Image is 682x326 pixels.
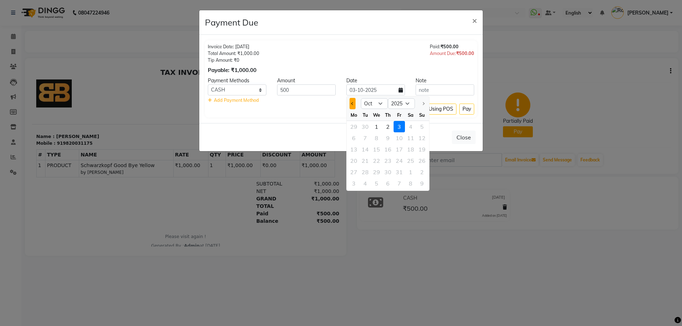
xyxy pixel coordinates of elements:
div: Th [382,109,394,121]
div: 919820031175 [25,75,60,81]
div: Total Amount: ₹1,000.00 [208,50,259,57]
div: Friday, October 3, 2025 [394,121,405,132]
th: # [5,84,13,95]
div: Fr [394,109,405,121]
h4: Payment Due [205,16,258,29]
div: GRAND TOTAL [220,130,264,145]
div: 29 [348,121,359,132]
div: Mo [348,109,359,121]
div: 30 [359,121,371,132]
th: RATE [141,84,176,95]
div: 1 [371,121,382,132]
button: Close [466,10,483,30]
div: Invoice Date: [DATE] [208,43,259,50]
div: Note [410,77,480,84]
td: ₹1,000.00 [194,95,229,112]
p: Backstage Salon, [STREET_ADDRESS][PERSON_NAME] [158,28,303,35]
span: Add Payment Method [214,97,259,103]
p: Contact : [PHONE_NUMBER] [158,43,303,50]
td: ₹0.00 [229,95,268,112]
td: 1 [5,95,13,112]
th: NAME [47,84,142,95]
div: [DATE] [287,75,303,81]
div: Tu [359,109,371,121]
div: Thursday, October 2, 2025 [382,121,394,132]
small: by [PERSON_NAME] [49,104,140,110]
p: Please visit again ! [4,168,303,175]
select: Select month [361,98,388,109]
span: Admin [152,178,168,183]
td: PRODUCT [13,95,47,112]
div: ₹500.00 [264,152,307,160]
div: ₹1,000.00 [264,115,307,122]
div: Mobile : [4,75,23,81]
td: ₹1,000.00 [268,95,303,112]
div: Monday, September 29, 2025 [348,121,359,132]
th: QTY [176,84,194,95]
span: × [472,15,477,26]
button: Pay [459,104,474,115]
span: ₹500.00 [456,50,474,56]
p: Name : [PERSON_NAME] [4,68,150,75]
th: TYPE [13,84,47,95]
div: 2 [382,121,394,132]
div: We [371,109,382,121]
select: Select year [388,98,415,109]
div: Tip Amount: ₹0 [208,57,259,63]
div: Tuesday, September 30, 2025 [359,121,371,132]
div: Sa [405,109,416,121]
p: Invoice : V/2024-25/2740 [158,68,303,75]
input: Amount [277,84,336,95]
div: 3 [394,121,405,132]
button: Close [452,131,476,144]
div: ₹1,000.00 [264,130,307,145]
div: Payable: ₹1,000.00 [208,66,259,74]
td: ₹1,000.00 [141,95,176,112]
span: ₹500.00 [440,44,459,49]
button: Previous month [350,98,356,109]
div: Paid [220,145,264,152]
td: 1 [176,95,194,112]
div: Amount Due: [430,50,474,57]
div: NET [220,122,264,130]
div: ₹500.00 [264,145,307,152]
input: note [416,84,474,95]
h3: Backstage [158,14,303,25]
h2: TAX INVOICE [4,3,303,11]
button: Collect Using POS [408,104,456,115]
th: PRICE [194,84,229,95]
span: Schwarzkopf Good Bye Yellow [49,96,140,104]
div: ₹1,000.00 [264,122,307,130]
div: Paid: [430,43,474,50]
div: SUBTOTAL [220,115,264,122]
th: DISCOUNT [229,84,268,95]
div: Generated By : at [DATE] [4,177,303,184]
p: GSTIN : 27AABFL2145EIZQ [158,35,303,43]
div: Date : [271,75,285,81]
th: AMOUNT [268,84,303,95]
input: yyyy-mm-dd [346,84,405,95]
div: Amount [272,77,341,84]
div: Su [416,109,428,121]
div: Wednesday, October 1, 2025 [371,121,382,132]
div: Date [341,77,410,84]
div: Balance [220,152,264,160]
div: Payment Methods [202,77,272,84]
